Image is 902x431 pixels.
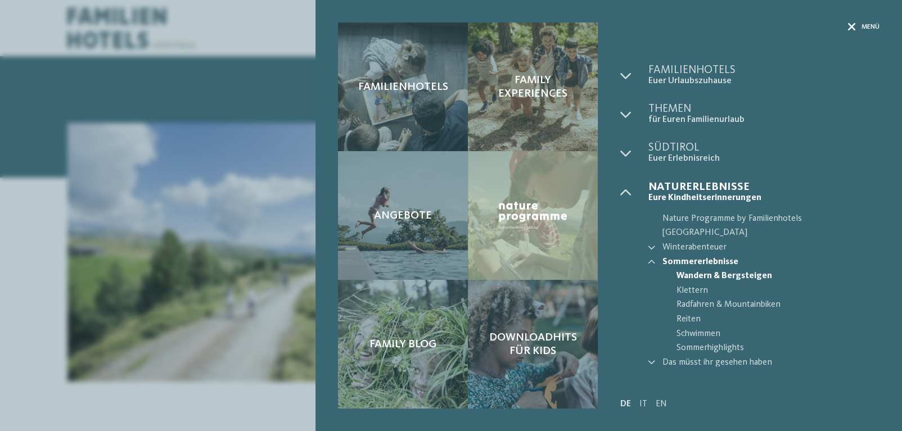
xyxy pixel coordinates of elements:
[648,103,880,125] a: Themen für Euren Familienurlaub
[676,284,880,298] a: Klettern
[648,212,880,241] a: Nature Programme by Familienhotels [GEOGRAPHIC_DATA]
[648,153,880,164] span: Euer Erlebnisreich
[648,142,880,164] a: Südtirol Euer Erlebnisreich
[676,312,880,327] a: Reiten
[648,103,880,115] span: Themen
[662,212,880,241] span: Nature Programme by Familienhotels [GEOGRAPHIC_DATA]
[338,280,468,409] a: Eisacktal: Wandern mit Kindern ist ein Genuss Family Blog
[639,400,647,409] a: IT
[338,151,468,280] a: Eisacktal: Wandern mit Kindern ist ein Genuss Angebote
[620,400,631,409] a: DE
[662,356,880,370] a: Das müsst ihr gesehen haben
[648,182,880,193] span: Naturerlebnisse
[656,400,667,409] a: EN
[648,115,880,125] span: für Euren Familienurlaub
[468,22,598,151] a: Eisacktal: Wandern mit Kindern ist ein Genuss Family Experiences
[662,241,880,255] a: Winterabenteuer
[338,22,468,151] a: Eisacktal: Wandern mit Kindern ist ein Genuss Familienhotels
[648,182,880,203] a: Naturerlebnisse Eure Kindheitserinnerungen
[369,338,436,351] span: Family Blog
[676,298,880,312] a: Radfahren & Mountainbiken
[862,22,880,32] span: Menü
[648,65,880,76] span: Familienhotels
[479,74,587,101] span: Family Experiences
[676,327,880,342] a: Schwimmen
[468,151,598,280] a: Eisacktal: Wandern mit Kindern ist ein Genuss Nature Programme
[662,255,880,270] a: Sommererlebnisse
[676,341,880,356] a: Sommerhighlights
[676,269,880,284] a: Wandern & Bergsteigen
[648,65,880,87] a: Familienhotels Euer Urlaubszuhause
[468,280,598,409] a: Eisacktal: Wandern mit Kindern ist ein Genuss Downloadhits für Kids
[648,76,880,87] span: Euer Urlaubszuhause
[648,193,880,203] span: Eure Kindheitserinnerungen
[479,331,587,358] span: Downloadhits für Kids
[648,142,880,153] span: Südtirol
[496,199,570,232] img: Nature Programme
[374,209,432,223] span: Angebote
[358,80,448,94] span: Familienhotels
